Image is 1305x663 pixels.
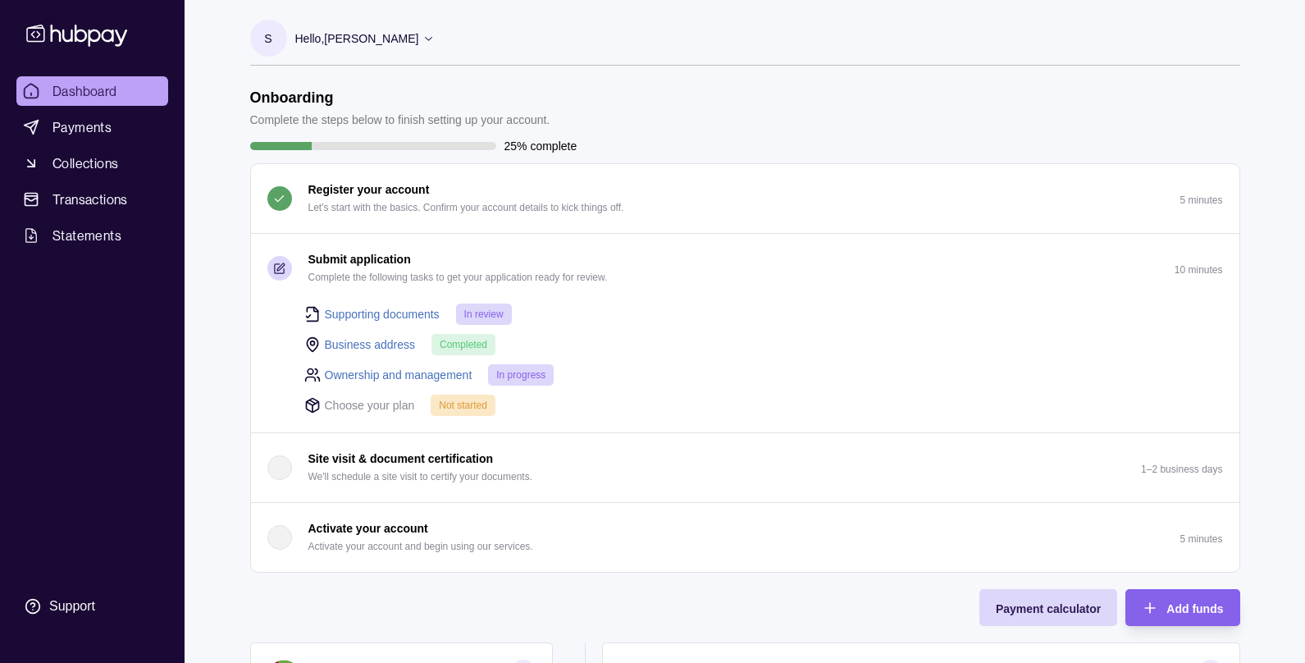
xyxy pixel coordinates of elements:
[16,589,168,624] a: Support
[16,221,168,250] a: Statements
[251,303,1239,432] div: Submit application Complete the following tasks to get your application ready for review.10 minutes
[16,76,168,106] a: Dashboard
[325,336,416,354] a: Business address
[440,339,487,350] span: Completed
[496,369,545,381] span: In progress
[264,30,271,48] p: S
[325,366,472,384] a: Ownership and management
[251,164,1239,233] button: Register your account Let's start with the basics. Confirm your account details to kick things of...
[251,503,1239,572] button: Activate your account Activate your account and begin using our services.5 minutes
[52,117,112,137] span: Payments
[52,81,117,101] span: Dashboard
[52,153,118,173] span: Collections
[308,519,428,537] p: Activate your account
[308,268,608,286] p: Complete the following tasks to get your application ready for review.
[308,250,411,268] p: Submit application
[996,602,1101,615] span: Payment calculator
[251,234,1239,303] button: Submit application Complete the following tasks to get your application ready for review.10 minutes
[308,450,494,468] p: Site visit & document certification
[308,468,533,486] p: We'll schedule a site visit to certify your documents.
[250,89,550,107] h1: Onboarding
[308,181,430,199] p: Register your account
[325,305,440,323] a: Supporting documents
[979,589,1117,626] button: Payment calculator
[1166,602,1223,615] span: Add funds
[49,597,95,615] div: Support
[1141,464,1222,475] p: 1–2 business days
[464,309,504,320] span: In review
[308,537,533,556] p: Activate your account and begin using our services.
[295,30,419,48] p: Hello, [PERSON_NAME]
[1180,533,1222,545] p: 5 minutes
[308,199,624,217] p: Let's start with the basics. Confirm your account details to kick things off.
[251,433,1239,502] button: Site visit & document certification We'll schedule a site visit to certify your documents.1–2 bus...
[52,190,128,209] span: Transactions
[16,149,168,178] a: Collections
[250,111,550,129] p: Complete the steps below to finish setting up your account.
[1180,194,1222,206] p: 5 minutes
[16,112,168,142] a: Payments
[325,396,415,414] p: Choose your plan
[1125,589,1239,626] button: Add funds
[52,226,121,245] span: Statements
[16,185,168,214] a: Transactions
[439,400,487,411] span: Not started
[1175,264,1223,276] p: 10 minutes
[504,137,577,155] p: 25% complete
